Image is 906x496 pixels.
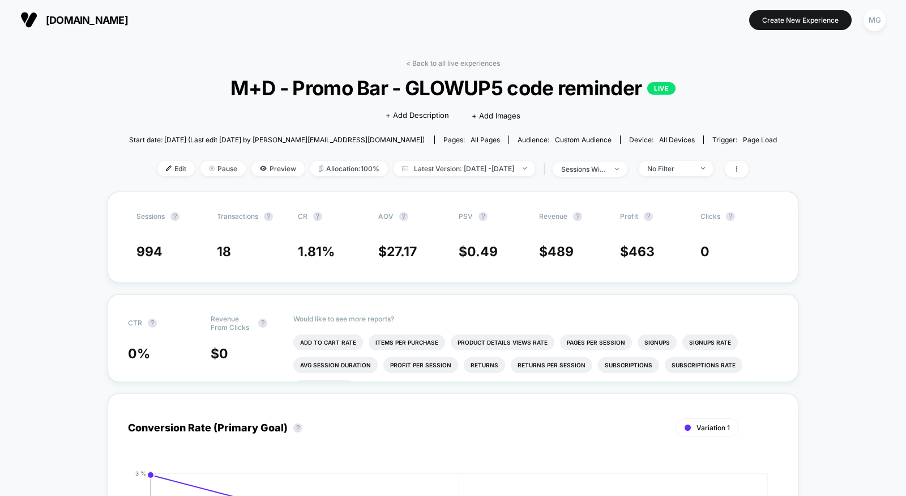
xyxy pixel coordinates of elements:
[539,212,567,221] span: Revenue
[638,334,677,350] li: Signups
[696,423,730,432] span: Variation 1
[598,357,659,373] li: Subscriptions
[148,319,157,328] button: ?
[219,346,228,362] span: 0
[313,212,322,221] button: ?
[20,11,37,28] img: Visually logo
[399,212,408,221] button: ?
[406,59,500,67] a: < Back to all live experiences
[369,334,445,350] li: Items Per Purchase
[298,212,307,221] span: CR
[258,319,267,328] button: ?
[451,334,554,350] li: Product Details Views Rate
[209,166,215,171] img: end
[17,11,131,29] button: [DOMAIN_NAME]
[136,212,165,221] span: Sessions
[129,135,425,144] span: Start date: [DATE] (Last edit [DATE] by [PERSON_NAME][EMAIL_ADDRESS][DOMAIN_NAME])
[573,212,582,221] button: ?
[128,346,150,362] span: 0 %
[378,212,394,221] span: AOV
[293,423,302,433] button: ?
[170,212,180,221] button: ?
[561,165,606,173] div: sessions with impression
[560,334,632,350] li: Pages Per Session
[749,10,852,30] button: Create New Experience
[701,167,705,169] img: end
[161,76,745,100] span: M+D - Promo Bar - GLOWUP5 code reminder
[548,244,574,260] span: 489
[620,212,638,221] span: Profit
[700,212,720,221] span: Clicks
[211,315,253,332] span: Revenue From Clicks
[293,334,363,350] li: Add To Cart Rate
[319,166,323,172] img: rebalance
[541,161,553,177] span: |
[726,212,735,221] button: ?
[682,334,738,350] li: Signups Rate
[293,380,355,396] li: Checkout Rate
[310,161,388,176] span: Allocation: 100%
[555,135,612,144] span: Custom Audience
[743,135,777,144] span: Page Load
[620,135,703,144] span: Device:
[200,161,246,176] span: Pause
[394,161,535,176] span: Latest Version: [DATE] - [DATE]
[700,244,710,260] span: 0
[518,135,612,144] div: Audience:
[539,244,574,260] span: $
[166,166,172,171] img: edit
[523,167,527,169] img: end
[712,135,777,144] div: Trigger:
[383,357,458,373] li: Profit Per Session
[135,470,146,477] tspan: 3 %
[46,14,128,26] span: [DOMAIN_NAME]
[128,319,142,327] span: CTR
[665,357,742,373] li: Subscriptions Rate
[264,212,273,221] button: ?
[615,168,619,170] img: end
[478,212,488,221] button: ?
[217,212,258,221] span: Transactions
[467,244,498,260] span: 0.49
[864,9,886,31] div: MG
[459,212,473,221] span: PSV
[157,161,195,176] span: Edit
[387,244,417,260] span: 27.17
[459,244,498,260] span: $
[471,135,500,144] span: all pages
[211,346,228,362] span: $
[860,9,889,32] button: MG
[647,164,693,173] div: No Filter
[293,357,378,373] li: Avg Session Duration
[402,166,408,171] img: calendar
[647,82,676,95] p: LIVE
[378,244,417,260] span: $
[443,135,500,144] div: Pages:
[293,315,778,323] p: Would like to see more reports?
[217,244,231,260] span: 18
[629,244,655,260] span: 463
[620,244,655,260] span: $
[472,111,520,120] span: + Add Images
[298,244,335,260] span: 1.81 %
[659,135,695,144] span: all devices
[644,212,653,221] button: ?
[386,110,449,121] span: + Add Description
[464,357,505,373] li: Returns
[511,357,592,373] li: Returns Per Session
[136,244,163,260] span: 994
[251,161,305,176] span: Preview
